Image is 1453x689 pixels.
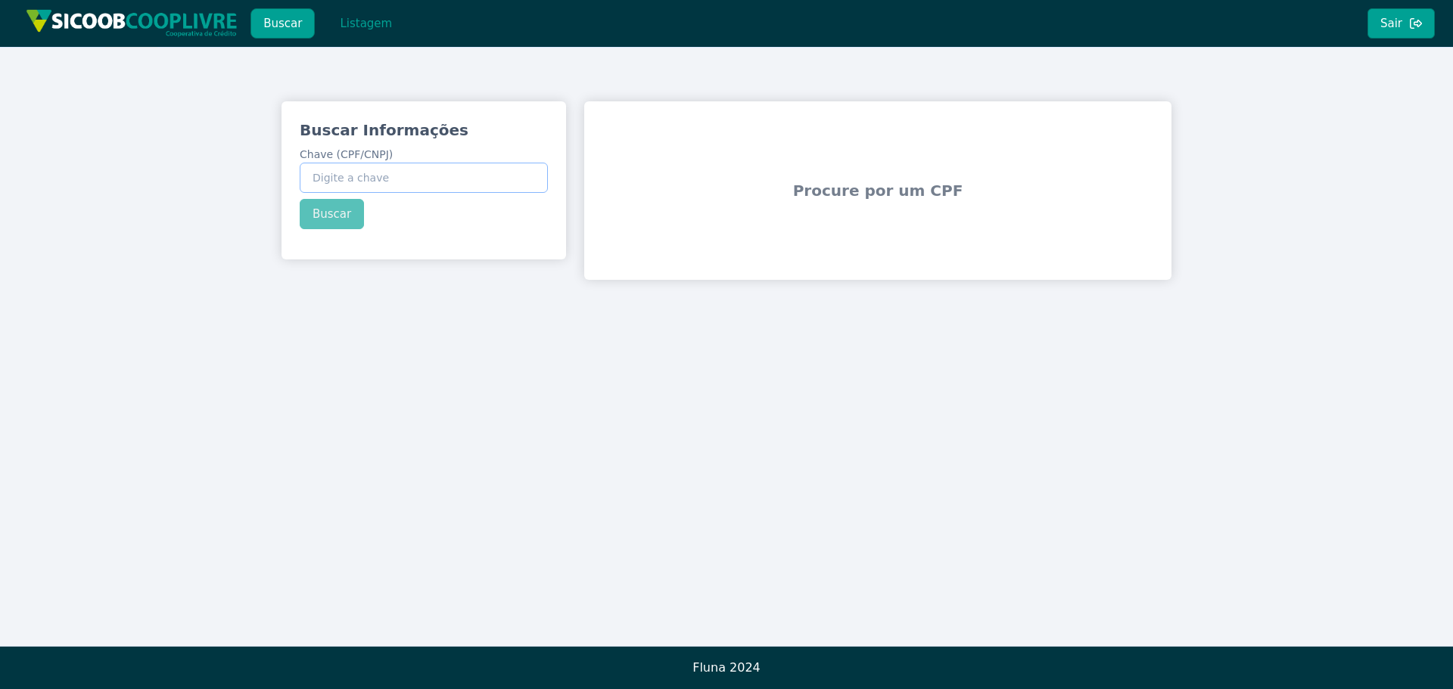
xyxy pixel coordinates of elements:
button: Buscar [250,8,315,39]
button: Sair [1367,8,1435,39]
span: Chave (CPF/CNPJ) [300,148,393,160]
span: Procure por um CPF [590,144,1165,237]
h3: Buscar Informações [300,119,548,141]
img: img/sicoob_cooplivre.png [26,9,238,37]
input: Chave (CPF/CNPJ) [300,163,548,193]
button: Listagem [327,8,405,39]
span: Fluna 2024 [692,660,761,675]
